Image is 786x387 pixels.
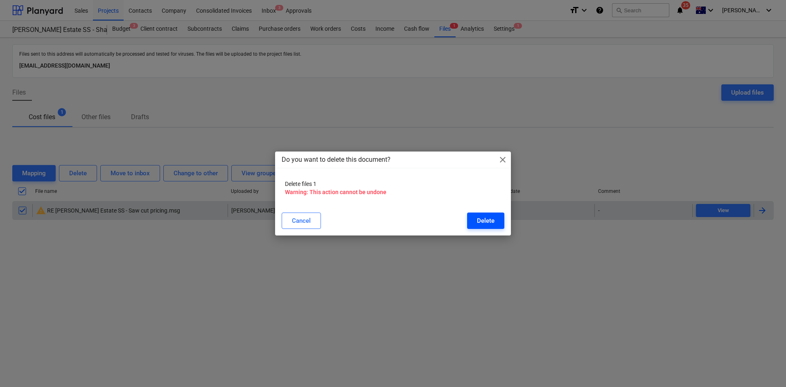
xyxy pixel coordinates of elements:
p: Do you want to delete this document? [282,155,391,165]
div: Delete [477,215,495,226]
button: Delete [467,213,504,229]
iframe: Chat Widget [745,348,786,387]
div: Cancel [292,215,311,226]
span: close [498,155,508,165]
p: Delete files 1 [285,180,501,188]
p: Warning: This action cannot be undone [285,188,501,196]
button: Cancel [282,213,321,229]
